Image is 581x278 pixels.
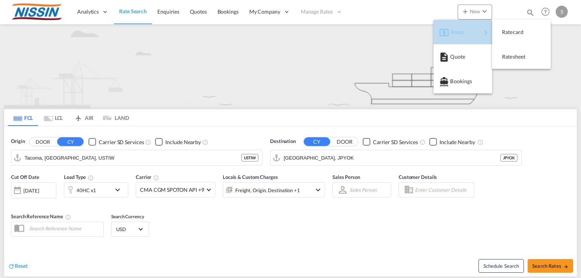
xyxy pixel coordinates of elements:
[498,23,545,42] div: Ratecard
[451,25,460,40] span: Rates
[433,69,492,93] button: Bookings
[440,72,486,91] div: Bookings
[440,47,486,66] div: Quote
[433,44,492,69] button: Quote
[502,25,510,40] span: Ratecard
[498,47,545,66] div: Ratesheet
[502,49,510,64] span: Ratesheet
[450,74,458,89] span: Bookings
[481,28,490,37] md-icon: icon-chevron-right
[450,49,458,64] span: Quote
